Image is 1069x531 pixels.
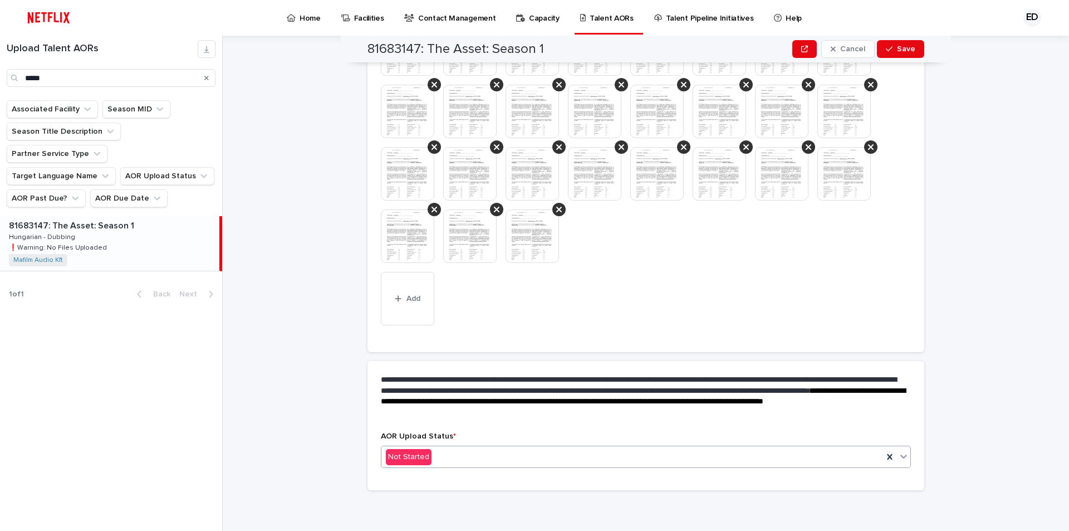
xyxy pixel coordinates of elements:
[175,289,222,299] button: Next
[9,242,109,252] p: ❗️Warning: No Files Uploaded
[897,45,915,53] span: Save
[7,189,86,207] button: AOR Past Due?
[90,189,168,207] button: AOR Due Date
[877,40,924,58] button: Save
[179,290,204,298] span: Next
[120,167,214,185] button: AOR Upload Status
[9,218,136,231] p: 81683147: The Asset: Season 1
[367,41,544,57] h2: 81683147: The Asset: Season 1
[7,100,98,118] button: Associated Facility
[821,40,875,58] button: Cancel
[406,295,420,303] span: Add
[9,231,77,241] p: Hungarian - Dubbing
[128,289,175,299] button: Back
[7,123,121,140] button: Season Title Description
[840,45,865,53] span: Cancel
[7,145,107,163] button: Partner Service Type
[7,69,215,87] input: Search
[7,43,198,55] h1: Upload Talent AORs
[102,100,170,118] button: Season MID
[22,7,75,29] img: ifQbXi3ZQGMSEF7WDB7W
[7,167,116,185] button: Target Language Name
[381,272,434,325] button: Add
[386,449,431,465] div: Not Started
[381,432,456,440] span: AOR Upload Status
[13,256,63,264] a: Mafilm Audio Kft
[1023,9,1041,27] div: ED
[146,290,170,298] span: Back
